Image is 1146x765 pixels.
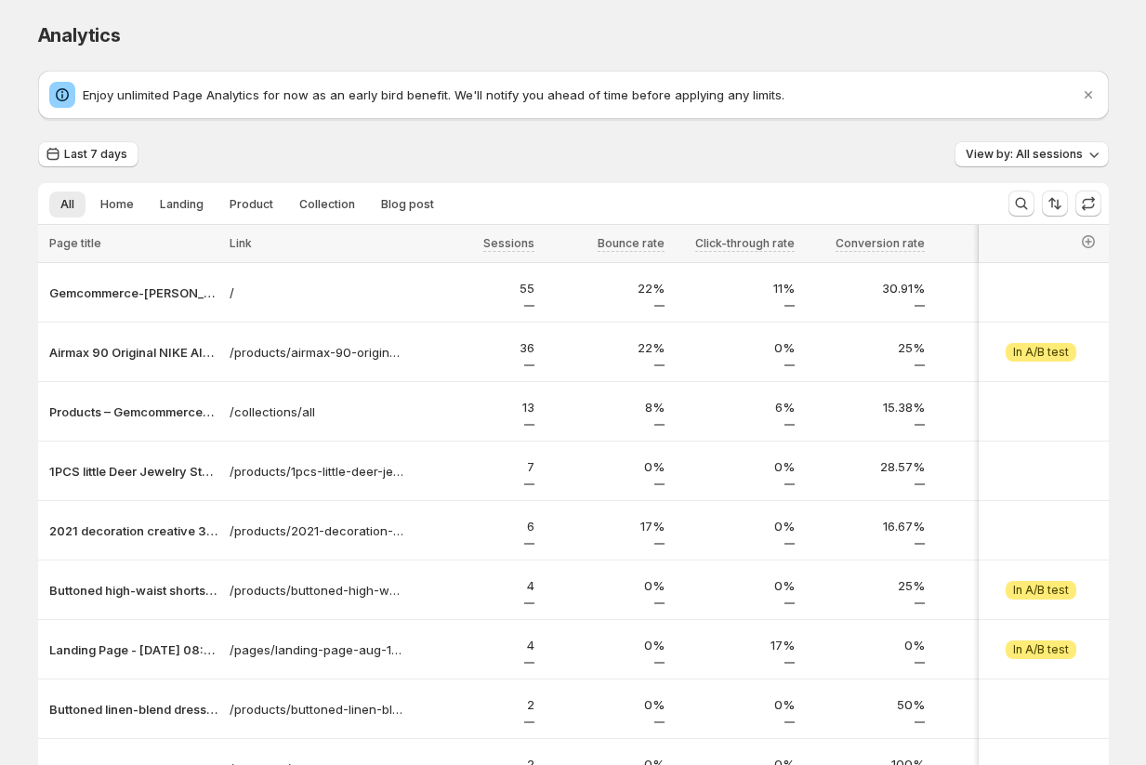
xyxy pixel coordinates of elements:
[546,636,665,654] p: 0%
[415,338,534,357] p: 36
[230,462,404,481] a: /products/1pcs-little-deer-jewelry-stand-display-jewelry-tray-tree-earring-holder-necklace-ring-p...
[806,695,925,714] p: 50%
[546,279,665,297] p: 22%
[230,700,404,719] a: /products/buttoned-linen-blend-dress
[381,197,434,212] span: Blog post
[936,279,1055,297] p: 25
[415,279,534,297] p: 55
[546,457,665,476] p: 0%
[299,197,355,212] span: Collection
[64,147,127,162] span: Last 7 days
[966,147,1083,162] span: View by: All sessions
[160,197,204,212] span: Landing
[1013,583,1069,598] span: In A/B test
[936,457,1055,476] p: 3
[936,398,1055,416] p: 8
[936,338,1055,357] p: 20
[49,521,218,540] button: 2021 decoration creative 3D LED night light table lamp children bedroo – Gemcommerce-[PERSON_NAME...
[598,236,665,250] span: Bounce rate
[230,521,404,540] a: /products/2021-decoration-creative-3d-led-night-light-table-lamp-children-bedroom-child-gift-home
[415,398,534,416] p: 13
[49,700,218,719] button: Buttoned linen-blend dress – Gemcommerce-[PERSON_NAME]-dev
[806,576,925,595] p: 25%
[695,236,795,250] span: Click-through rate
[1013,642,1069,657] span: In A/B test
[49,284,218,302] button: Gemcommerce-[PERSON_NAME]-dev
[806,338,925,357] p: 25%
[676,636,795,654] p: 17%
[49,402,218,421] button: Products – Gemcommerce-[PERSON_NAME]-dev
[1042,191,1068,217] button: Sort the results
[806,517,925,535] p: 16.67%
[546,695,665,714] p: 0%
[1075,82,1101,108] button: Dismiss notification
[676,457,795,476] p: 0%
[49,343,218,362] button: Airmax 90 Original NIKE AIR MAX 90 ESSENTIAL men's Running Shoes Sport – Gemcommerce-[PERSON_NAME...
[38,141,138,167] button: Last 7 days
[230,402,404,421] a: /collections/all
[676,338,795,357] p: 0%
[83,86,1079,104] p: Enjoy unlimited Page Analytics for now as an early bird benefit. We'll notify you ahead of time b...
[806,636,925,654] p: 0%
[49,236,101,250] span: Page title
[49,640,218,659] button: Landing Page - [DATE] 08:50:28 – Gemcommerce-[PERSON_NAME]
[676,695,795,714] p: 0%
[483,236,534,250] span: Sessions
[806,279,925,297] p: 30.91%
[806,457,925,476] p: 28.57%
[38,24,121,46] span: Analytics
[60,197,74,212] span: All
[936,576,1055,595] p: 3
[230,284,404,302] a: /
[546,576,665,595] p: 0%
[676,398,795,416] p: 6%
[49,462,218,481] button: 1PCS little Deer Jewelry Stand Display Jewelry Tray Tree Earring Holder Necklace Ring Pendant Bra...
[230,197,273,212] span: Product
[100,197,134,212] span: Home
[1008,191,1034,217] button: Search and filter results
[936,517,1055,535] p: 4
[936,636,1055,654] p: 3
[415,576,534,595] p: 4
[415,695,534,714] p: 2
[676,279,795,297] p: 11%
[1013,345,1069,360] span: In A/B test
[936,695,1055,714] p: 2
[415,517,534,535] p: 6
[230,640,404,659] a: /pages/landing-page-aug-11-08-50-28
[676,517,795,535] p: 0%
[676,576,795,595] p: 0%
[546,338,665,357] p: 22%
[836,236,925,250] span: Conversion rate
[230,581,404,600] a: /products/buttoned-high-waist-shorts
[415,636,534,654] p: 4
[806,398,925,416] p: 15.38%
[546,517,665,535] p: 17%
[230,236,252,250] span: Link
[955,141,1109,167] button: View by: All sessions
[230,343,404,362] a: /products/airmax-90-original-nike-air-max-90-essential-mens-running-shoes-sport-outdoor-sneakers-...
[415,457,534,476] p: 7
[49,581,218,600] button: Buttoned high-waist shorts test – Gemcommerce-[PERSON_NAME]-dev
[546,398,665,416] p: 8%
